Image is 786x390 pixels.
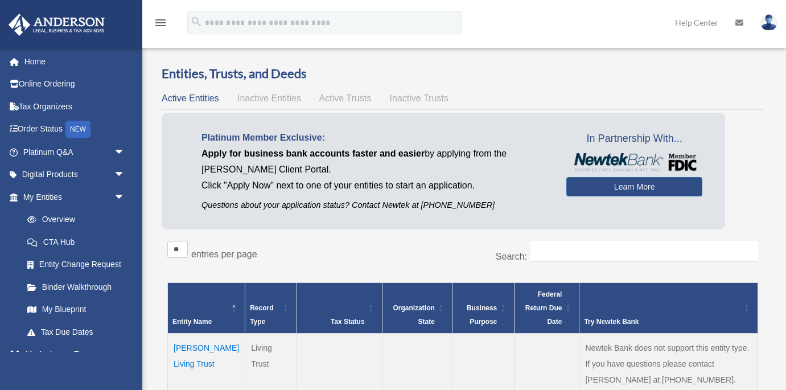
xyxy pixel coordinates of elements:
[390,93,448,103] span: Inactive Trusts
[584,315,740,329] div: Try Newtek Bank
[245,283,297,334] th: Record Type: Activate to sort
[16,208,131,231] a: Overview
[579,283,758,334] th: Try Newtek Bank : Activate to sort
[496,252,527,261] label: Search:
[8,50,142,73] a: Home
[8,95,142,118] a: Tax Organizers
[201,130,549,146] p: Platinum Member Exclusive:
[201,146,549,178] p: by applying from the [PERSON_NAME] Client Portal.
[65,121,90,138] div: NEW
[16,231,137,253] a: CTA Hub
[162,93,219,103] span: Active Entities
[114,141,137,164] span: arrow_drop_down
[8,186,137,208] a: My Entitiesarrow_drop_down
[8,163,142,186] a: Digital Productsarrow_drop_down
[8,73,142,96] a: Online Ordering
[8,343,142,366] a: My Anderson Teamarrow_drop_down
[566,130,702,148] span: In Partnership With...
[190,15,203,28] i: search
[760,14,777,31] img: User Pic
[191,249,257,259] label: entries per page
[16,276,137,298] a: Binder Walkthrough
[168,283,245,334] th: Entity Name: Activate to invert sorting
[393,304,435,326] span: Organization State
[201,178,549,194] p: Click "Apply Now" next to one of your entities to start an application.
[331,318,365,326] span: Tax Status
[572,153,697,171] img: NewtekBankLogoSM.png
[566,177,702,196] a: Learn More
[319,93,372,103] span: Active Trusts
[16,298,137,321] a: My Blueprint
[114,163,137,187] span: arrow_drop_down
[16,253,137,276] a: Entity Change Request
[172,318,212,326] span: Entity Name
[114,186,137,209] span: arrow_drop_down
[250,304,273,326] span: Record Type
[201,198,549,212] p: Questions about your application status? Contact Newtek at [PHONE_NUMBER]
[8,118,142,141] a: Order StatusNEW
[525,290,562,326] span: Federal Return Due Date
[237,93,301,103] span: Inactive Entities
[154,20,167,30] a: menu
[162,65,764,83] h3: Entities, Trusts, and Deeds
[297,283,382,334] th: Tax Status: Activate to sort
[452,283,514,334] th: Business Purpose: Activate to sort
[382,283,452,334] th: Organization State: Activate to sort
[114,343,137,367] span: arrow_drop_down
[5,14,108,36] img: Anderson Advisors Platinum Portal
[8,141,142,163] a: Platinum Q&Aarrow_drop_down
[467,304,497,326] span: Business Purpose
[16,321,137,343] a: Tax Due Dates
[515,283,579,334] th: Federal Return Due Date: Activate to sort
[154,16,167,30] i: menu
[201,149,425,158] span: Apply for business bank accounts faster and easier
